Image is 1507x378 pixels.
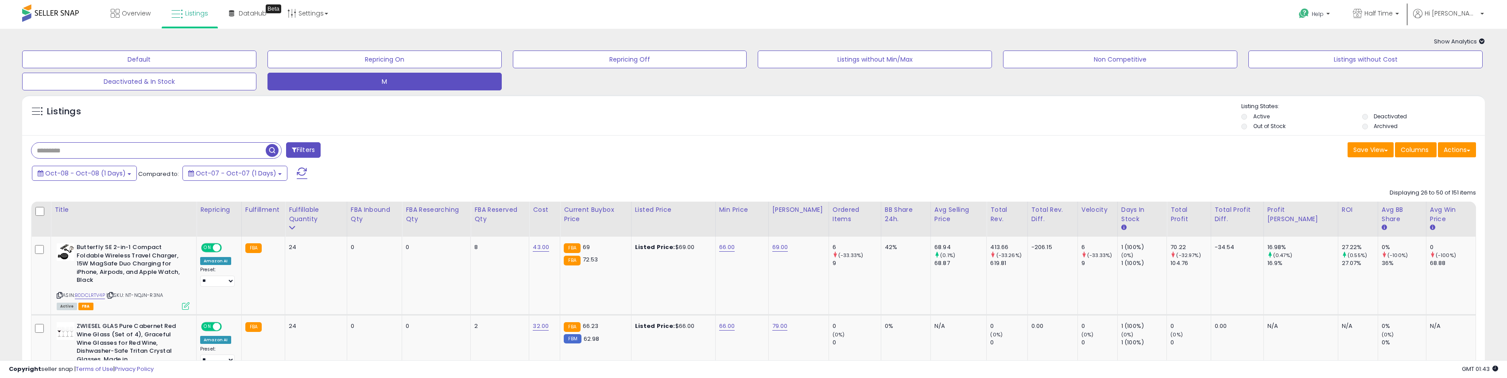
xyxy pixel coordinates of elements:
div: 0% [1382,322,1426,330]
a: 32.00 [533,322,549,331]
div: 6 [833,243,881,251]
button: Repricing Off [513,51,747,68]
small: (0.47%) [1273,252,1292,259]
div: Total Rev. Diff. [1031,205,1074,224]
button: Oct-07 - Oct-07 (1 Days) [182,166,287,181]
div: 0.00 [1031,322,1071,330]
img: 31afZCFCGDL._SL40_.jpg [57,322,74,340]
div: Tooltip anchor [266,4,281,13]
div: N/A [1342,322,1371,330]
small: (-33.33%) [838,252,863,259]
button: M [267,73,502,90]
span: | SKU: NT-NQJN-R3NA [106,292,163,299]
a: Privacy Policy [115,365,154,373]
a: B0DCLRTV4P [75,292,105,299]
small: FBA [564,243,580,253]
div: 0% [1382,339,1426,347]
div: 104.76 [1170,259,1210,267]
small: FBA [564,256,580,265]
div: Min Price [719,205,765,214]
div: N/A [1267,322,1331,330]
div: 2 [474,322,522,330]
span: ON [202,244,213,252]
div: -34.54 [1215,243,1257,251]
div: [PERSON_NAME] [772,205,825,214]
div: Ordered Items [833,205,877,224]
div: Avg Selling Price [934,205,983,224]
div: 16.9% [1267,259,1338,267]
div: -206.15 [1031,243,1071,251]
div: 1 (100%) [1121,339,1166,347]
div: Fulfillable Quantity [289,205,343,224]
div: 1 (100%) [1121,243,1166,251]
small: (0%) [1121,252,1134,259]
div: 16.98% [1267,243,1338,251]
span: Listings [185,9,208,18]
p: Listing States: [1241,102,1485,111]
div: 413.66 [990,243,1027,251]
div: 24 [289,322,340,330]
button: Actions [1438,142,1476,157]
a: 66.00 [719,243,735,252]
div: 9 [833,259,881,267]
button: Listings without Cost [1248,51,1483,68]
button: Non Competitive [1003,51,1237,68]
button: Filters [286,142,321,158]
div: 27.22% [1342,243,1378,251]
a: 66.00 [719,322,735,331]
span: 66.23 [583,322,599,330]
span: Columns [1401,145,1429,154]
div: FBA inbound Qty [351,205,399,224]
small: (0.1%) [940,252,955,259]
div: 0 [833,339,881,347]
div: Velocity [1081,205,1114,214]
div: Amazon AI [200,336,231,344]
div: Listed Price [635,205,712,214]
h5: Listings [47,105,81,118]
div: ROI [1342,205,1374,214]
div: Amazon AI [200,257,231,265]
div: $66.00 [635,322,709,330]
button: Columns [1395,142,1437,157]
div: 0 [406,243,464,251]
div: 619.81 [990,259,1027,267]
label: Deactivated [1374,113,1407,120]
div: 27.07% [1342,259,1378,267]
span: Hi [PERSON_NAME] [1425,9,1478,18]
div: 0% [885,322,924,330]
div: 9 [1081,259,1117,267]
button: Save View [1348,142,1394,157]
div: 0 [1081,339,1117,347]
small: (0%) [1170,331,1183,338]
div: 8 [474,243,522,251]
small: Avg Win Price. [1430,224,1435,232]
b: Listed Price: [635,243,675,251]
div: 24 [289,243,340,251]
span: OFF [221,323,235,331]
small: (0%) [1382,331,1394,338]
div: 0 [1170,322,1210,330]
b: Listed Price: [635,322,675,330]
img: 410oD6OUUcL._SL40_.jpg [57,243,74,261]
span: DataHub [239,9,267,18]
span: Compared to: [138,170,179,178]
span: 2025-10-9 01:43 GMT [1462,365,1498,373]
small: (-33.33%) [1087,252,1112,259]
small: FBA [564,322,580,332]
small: FBA [245,243,262,253]
div: Title [54,205,193,214]
div: 36% [1382,259,1426,267]
div: 0 [351,322,395,330]
span: Overview [122,9,151,18]
span: 72.53 [583,255,598,264]
div: Fulfillment [245,205,281,214]
button: Repricing On [267,51,502,68]
div: Repricing [200,205,238,214]
div: 0 [990,322,1027,330]
span: All listings currently available for purchase on Amazon [57,303,77,310]
div: 1 (100%) [1121,259,1166,267]
span: 69 [583,243,590,251]
span: ON [202,323,213,331]
a: 69.00 [772,243,788,252]
button: Oct-08 - Oct-08 (1 Days) [32,166,137,181]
